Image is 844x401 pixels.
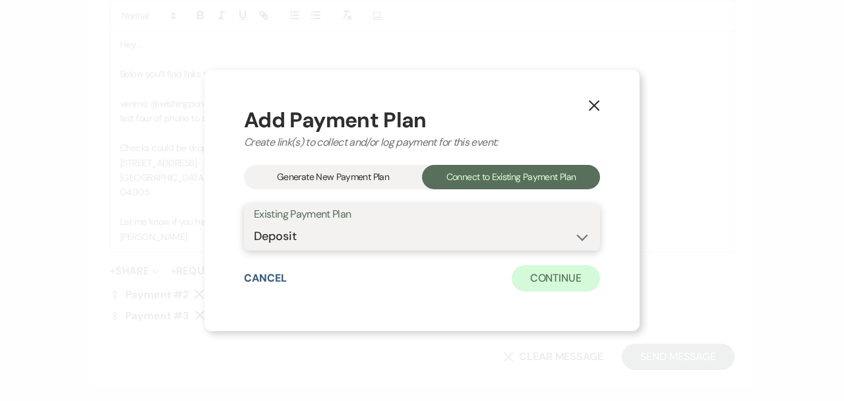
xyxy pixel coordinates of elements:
button: Continue [512,265,600,292]
div: Generate New Payment Plan [244,165,422,189]
div: Create link(s) to collect and/or log payment for this event: [244,135,600,150]
div: Add Payment Plan [244,109,600,131]
div: Connect to Existing Payment Plan [422,165,600,189]
button: Cancel [244,273,287,284]
label: Existing Payment Plan [254,205,590,224]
